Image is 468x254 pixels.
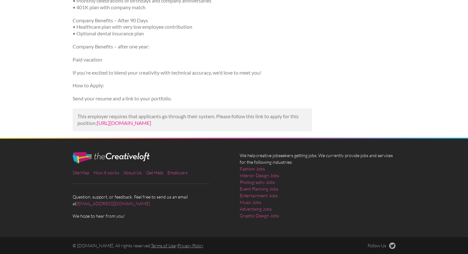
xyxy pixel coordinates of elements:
a: [URL][DOMAIN_NAME] [97,120,151,126]
img: The Creative Loft [73,152,150,163]
a: Fashion Jobs [240,165,265,172]
a: Get Help [146,170,163,175]
a: Interior Design Jobs [240,172,279,179]
a: Advertising Jobs [240,206,272,212]
a: Entertainment Jobs [240,192,278,199]
a: Privacy Policy [177,243,203,248]
a: Follow Us [368,243,396,249]
p: How to Apply: [73,82,312,89]
div: © [DOMAIN_NAME]. All rights reserved. - [67,243,318,249]
a: Employers [167,170,188,175]
a: Music Jobs [240,199,261,206]
p: Paid vacation [73,56,312,63]
a: About Us [124,170,142,175]
p: Send your resume and a link to your portfolio. [73,95,312,102]
p: Company Benefits – After 90 Days • Healthcare plan with very low employee contribution • Optional... [73,17,312,37]
a: Site Map [73,170,89,175]
p: If you're excited to blend your creativity with technical accuracy, we'd love to meet you! [73,69,312,76]
a: Event Planning Jobs [240,185,278,192]
p: Company Benefits – after one year: [73,43,312,50]
div: We help creative jobseekers getting jobs. We currently provide jobs and services for the followin... [234,152,401,224]
a: Photography Jobs [240,179,275,185]
div: Question, support, or feedback. Feel free to send us an email at [67,152,234,219]
a: [EMAIL_ADDRESS][DOMAIN_NAME] [76,201,150,206]
span: We hope to hear from you! [73,213,229,219]
a: Terms of Use [151,243,176,248]
p: This employer requires that applicants go through their system. Please follow this link to apply ... [77,113,308,127]
a: Graphic Design Jobs [240,212,279,219]
a: How it works [94,170,119,175]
